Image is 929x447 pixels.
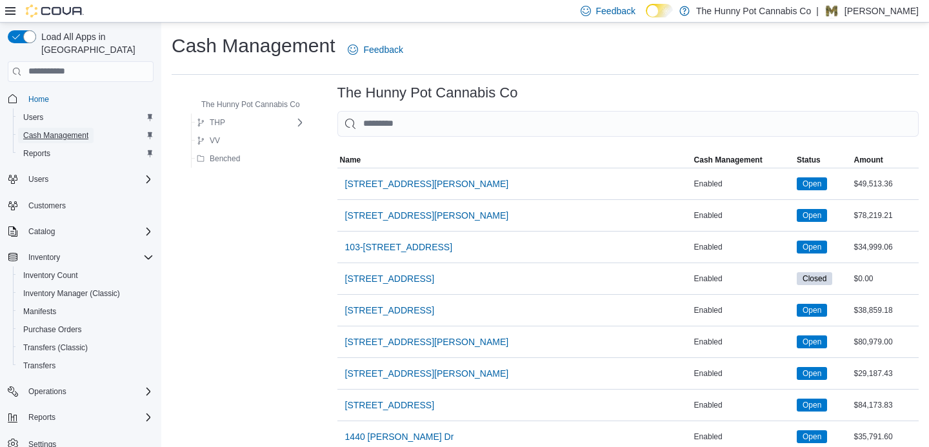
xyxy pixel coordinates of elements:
[3,170,159,188] button: Users
[18,286,154,301] span: Inventory Manager (Classic)
[345,209,509,222] span: [STREET_ADDRESS][PERSON_NAME]
[692,429,794,444] div: Enabled
[844,3,919,19] p: [PERSON_NAME]
[13,266,159,284] button: Inventory Count
[192,115,230,130] button: THP
[18,322,154,337] span: Purchase Orders
[3,382,159,401] button: Operations
[692,334,794,350] div: Enabled
[692,271,794,286] div: Enabled
[337,85,518,101] h3: The Hunny Pot Cannabis Co
[23,91,154,107] span: Home
[343,37,408,63] a: Feedback
[3,248,159,266] button: Inventory
[23,224,154,239] span: Catalog
[803,431,821,442] span: Open
[692,303,794,318] div: Enabled
[23,270,78,281] span: Inventory Count
[337,152,692,168] button: Name
[18,358,61,373] a: Transfers
[192,133,225,148] button: VV
[23,224,60,239] button: Catalog
[18,110,48,125] a: Users
[340,361,514,386] button: [STREET_ADDRESS][PERSON_NAME]
[852,239,919,255] div: $34,999.06
[797,155,821,165] span: Status
[172,33,335,59] h1: Cash Management
[852,334,919,350] div: $80,979.00
[803,304,821,316] span: Open
[23,384,154,399] span: Operations
[13,357,159,375] button: Transfers
[803,178,821,190] span: Open
[183,97,305,112] button: The Hunny Pot Cannabis Co
[797,367,827,380] span: Open
[23,198,71,214] a: Customers
[797,177,827,190] span: Open
[345,241,453,253] span: 103-[STREET_ADDRESS]
[192,151,245,166] button: Benched
[23,250,65,265] button: Inventory
[13,321,159,339] button: Purchase Orders
[23,197,154,214] span: Customers
[18,304,154,319] span: Manifests
[13,303,159,321] button: Manifests
[692,397,794,413] div: Enabled
[803,210,821,221] span: Open
[23,361,55,371] span: Transfers
[340,234,458,260] button: 103-[STREET_ADDRESS]
[23,324,82,335] span: Purchase Orders
[824,3,839,19] div: Mike Calouro
[852,176,919,192] div: $49,513.36
[345,335,509,348] span: [STREET_ADDRESS][PERSON_NAME]
[13,339,159,357] button: Transfers (Classic)
[797,430,827,443] span: Open
[28,386,66,397] span: Operations
[13,284,159,303] button: Inventory Manager (Classic)
[23,384,72,399] button: Operations
[340,266,439,292] button: [STREET_ADDRESS]
[340,171,514,197] button: [STREET_ADDRESS][PERSON_NAME]
[803,241,821,253] span: Open
[23,130,88,141] span: Cash Management
[816,3,819,19] p: |
[3,408,159,426] button: Reports
[36,30,154,56] span: Load All Apps in [GEOGRAPHIC_DATA]
[340,329,514,355] button: [STREET_ADDRESS][PERSON_NAME]
[23,112,43,123] span: Users
[340,155,361,165] span: Name
[694,155,763,165] span: Cash Management
[23,250,154,265] span: Inventory
[797,272,832,285] span: Closed
[852,303,919,318] div: $38,859.18
[18,340,154,355] span: Transfers (Classic)
[28,174,48,184] span: Users
[13,126,159,144] button: Cash Management
[797,335,827,348] span: Open
[696,3,811,19] p: The Hunny Pot Cannabis Co
[23,343,88,353] span: Transfers (Classic)
[28,226,55,237] span: Catalog
[3,223,159,241] button: Catalog
[18,128,154,143] span: Cash Management
[803,273,826,284] span: Closed
[797,209,827,222] span: Open
[646,4,673,17] input: Dark Mode
[210,154,240,164] span: Benched
[692,176,794,192] div: Enabled
[852,366,919,381] div: $29,187.43
[345,177,509,190] span: [STREET_ADDRESS][PERSON_NAME]
[26,5,84,17] img: Cova
[803,368,821,379] span: Open
[18,146,154,161] span: Reports
[23,148,50,159] span: Reports
[18,304,61,319] a: Manifests
[854,155,883,165] span: Amount
[23,410,61,425] button: Reports
[345,399,434,412] span: [STREET_ADDRESS]
[803,336,821,348] span: Open
[337,111,919,137] input: This is a search bar. As you type, the results lower in the page will automatically filter.
[210,117,225,128] span: THP
[692,152,794,168] button: Cash Management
